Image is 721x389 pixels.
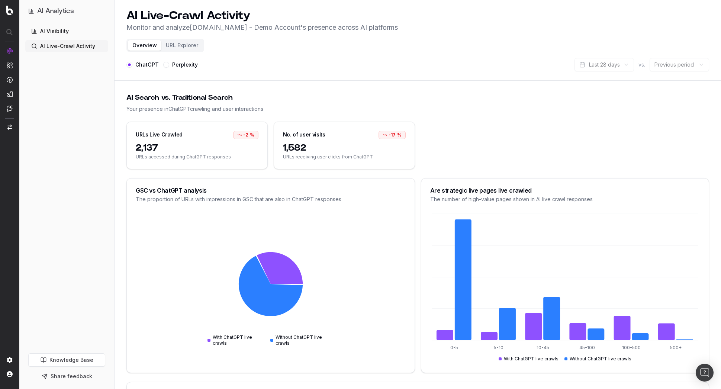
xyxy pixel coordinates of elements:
[430,196,700,203] div: The number of high-value pages shown in AI live crawl responses
[430,187,700,193] div: Are strategic live pages live crawled
[136,196,406,203] div: The proportion of URLs with impressions in GSC that are also in ChatGPT responses
[283,131,325,138] div: No. of user visits
[128,40,161,51] button: Overview
[638,61,645,68] span: vs.
[136,142,258,154] span: 2,137
[270,334,334,346] div: Without ChatGPT live crawls
[7,62,13,68] img: Intelligence
[7,125,12,130] img: Switch project
[28,353,105,367] a: Knowledge Base
[126,93,709,103] div: AI Search vs. Traditional Search
[161,40,203,51] button: URL Explorer
[696,364,714,382] div: Open Intercom Messenger
[25,40,108,52] a: AI Live-Crawl Activity
[283,142,406,154] span: 1,582
[7,371,13,377] img: My account
[7,48,13,54] img: Analytics
[6,6,13,15] img: Botify logo
[136,154,258,160] span: URLs accessed during ChatGPT responses
[126,105,709,113] div: Your presence in ChatGPT crawling and user interactions
[7,357,13,363] img: Setting
[283,154,406,160] span: URLs receiving user clicks from ChatGPT
[25,25,108,37] a: AI Visibility
[7,77,13,83] img: Activation
[493,345,503,350] tspan: 5-10
[622,345,641,350] tspan: 100-500
[670,345,682,350] tspan: 500+
[37,6,74,16] h1: AI Analytics
[135,62,159,67] label: ChatGPT
[397,132,402,138] span: %
[126,22,398,33] p: Monitor and analyze [DOMAIN_NAME] - Demo Account 's presence across AI platforms
[28,6,105,16] button: AI Analytics
[207,334,264,346] div: With ChatGPT live crawls
[233,131,258,139] div: -2
[136,131,183,138] div: URLs Live Crawled
[7,91,13,97] img: Studio
[7,105,13,112] img: Assist
[126,9,398,22] h1: AI Live-Crawl Activity
[172,62,198,67] label: Perplexity
[499,356,559,362] div: With ChatGPT live crawls
[450,345,458,350] tspan: 0-5
[28,370,105,383] button: Share feedback
[379,131,406,139] div: -17
[537,345,549,350] tspan: 10-45
[250,132,254,138] span: %
[564,356,631,362] div: Without ChatGPT live crawls
[136,187,406,193] div: GSC vs ChatGPT analysis
[579,345,595,350] tspan: 45-100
